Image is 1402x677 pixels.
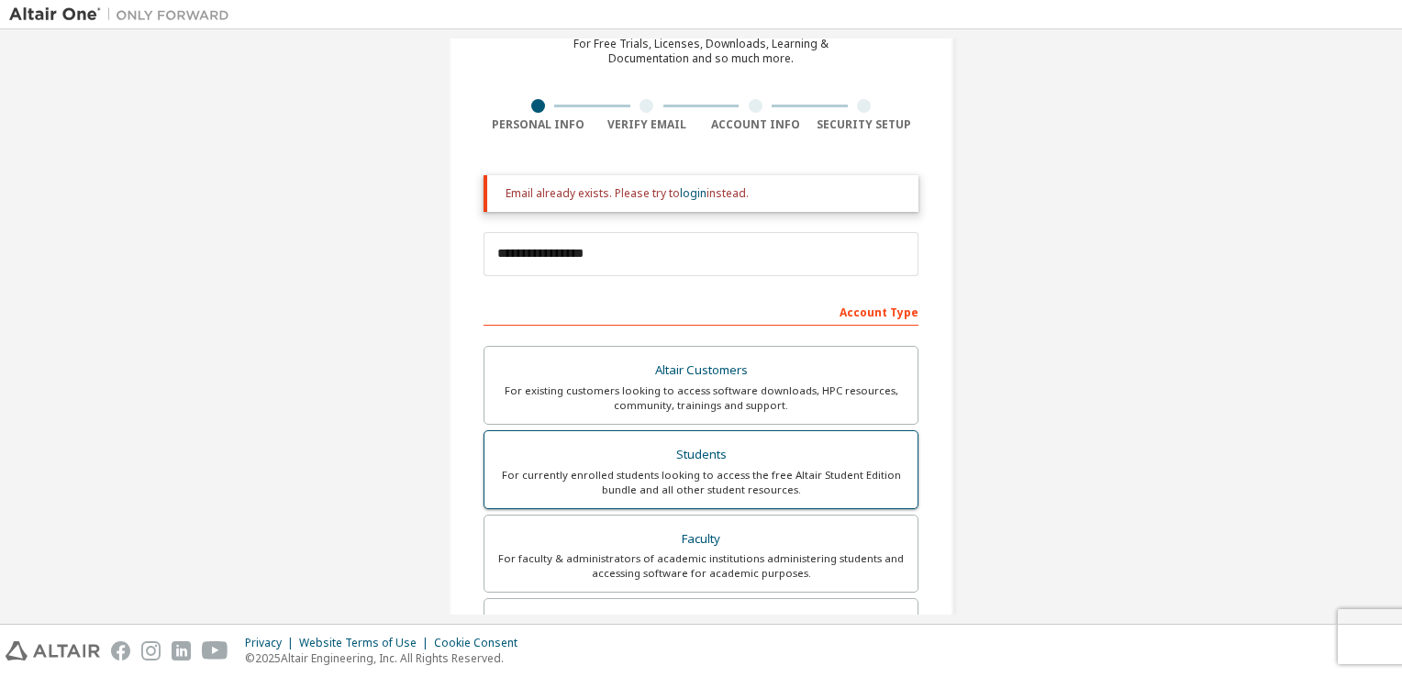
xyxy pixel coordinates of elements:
[593,117,702,132] div: Verify Email
[9,6,239,24] img: Altair One
[141,641,161,660] img: instagram.svg
[172,641,191,660] img: linkedin.svg
[680,185,707,201] a: login
[495,468,907,497] div: For currently enrolled students looking to access the free Altair Student Edition bundle and all ...
[245,636,299,650] div: Privacy
[484,117,593,132] div: Personal Info
[245,650,529,666] p: © 2025 Altair Engineering, Inc. All Rights Reserved.
[506,186,904,201] div: Email already exists. Please try to instead.
[434,636,529,650] div: Cookie Consent
[495,442,907,468] div: Students
[484,296,918,326] div: Account Type
[495,610,907,636] div: Everyone else
[495,527,907,552] div: Faculty
[573,37,829,66] div: For Free Trials, Licenses, Downloads, Learning & Documentation and so much more.
[495,551,907,581] div: For faculty & administrators of academic institutions administering students and accessing softwa...
[299,636,434,650] div: Website Terms of Use
[495,383,907,413] div: For existing customers looking to access software downloads, HPC resources, community, trainings ...
[701,117,810,132] div: Account Info
[6,641,100,660] img: altair_logo.svg
[111,641,130,660] img: facebook.svg
[810,117,919,132] div: Security Setup
[202,641,228,660] img: youtube.svg
[495,358,907,383] div: Altair Customers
